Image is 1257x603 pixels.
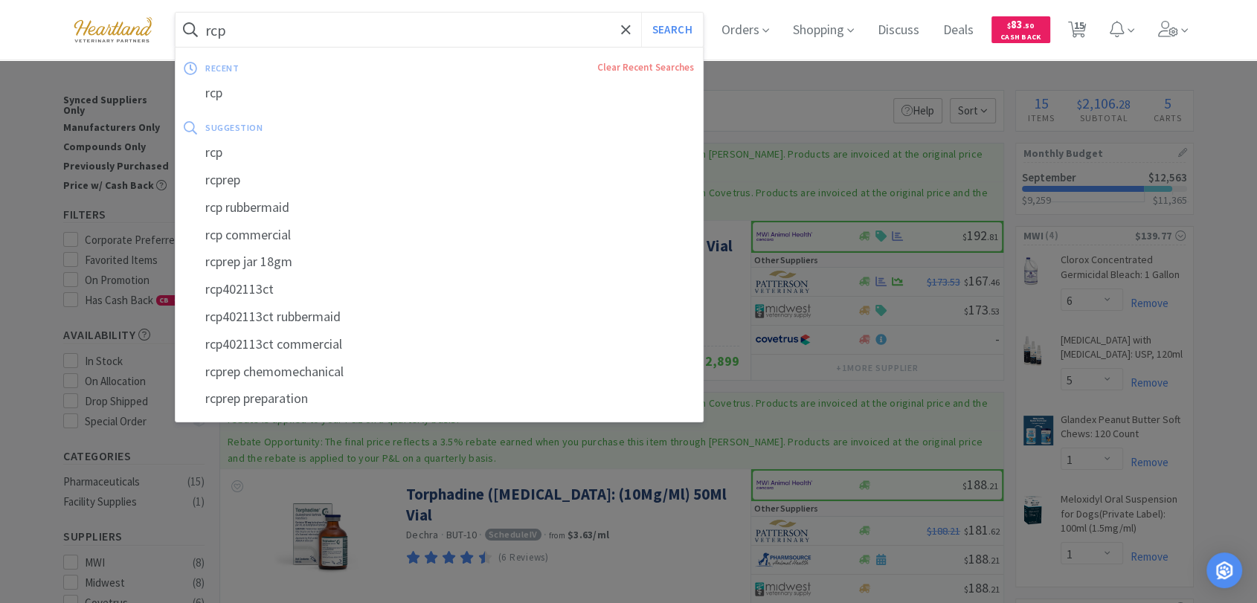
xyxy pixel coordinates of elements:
div: rcp402113ct rubbermaid [176,303,703,331]
a: $83.50Cash Back [991,10,1050,50]
div: rcp rubbermaid [176,194,703,222]
span: $ [1007,21,1011,30]
div: rcprep chemomechanical [176,358,703,386]
div: rcp [176,139,703,167]
div: recent [205,57,418,80]
a: 15 [1062,25,1093,39]
span: Cash Back [1000,33,1041,43]
div: rcp402113ct [176,276,703,303]
div: rcprep jar 18gm [176,248,703,276]
span: 83 [1007,17,1034,31]
div: rcprep preparation [176,385,703,413]
button: Search [641,13,703,47]
div: rcp402113ct commercial [176,331,703,358]
a: Clear Recent Searches [597,61,694,74]
input: Search by item, sku, manufacturer, ingredient, size... [176,13,703,47]
div: rcprep [176,167,703,194]
span: . 50 [1023,21,1034,30]
div: rcp [176,80,703,107]
div: suggestion [205,116,478,139]
img: cad7bdf275c640399d9c6e0c56f98fd2_10.png [63,9,163,50]
a: Discuss [872,24,925,37]
div: Open Intercom Messenger [1206,552,1242,588]
div: rcp commercial [176,222,703,249]
a: Deals [937,24,980,37]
